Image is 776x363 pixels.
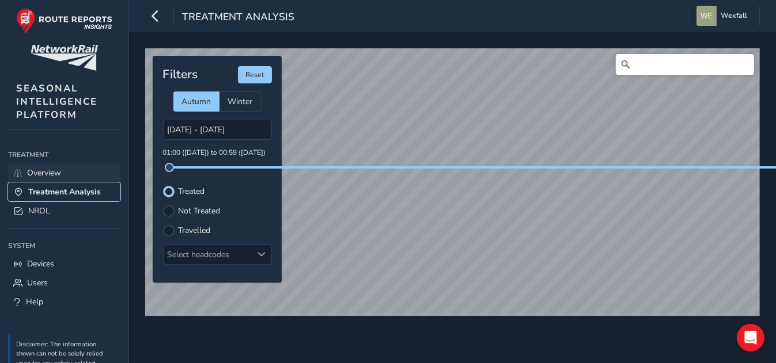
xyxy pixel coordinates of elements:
[26,296,43,307] span: Help
[179,227,211,235] label: Travelled
[27,258,54,269] span: Devices
[228,96,253,107] span: Winter
[16,82,97,121] span: SEASONAL INTELLIGENCE PLATFORM
[163,148,272,158] p: 01:00 ([DATE]) to 00:59 ([DATE])
[8,146,120,163] div: Treatment
[16,8,112,34] img: rr logo
[163,67,198,82] h4: Filters
[28,205,50,216] span: NROL
[8,163,120,182] a: Overview
[616,54,754,75] input: Search
[164,245,252,264] div: Select headcodes
[8,254,120,273] a: Devices
[8,201,120,220] a: NROL
[27,277,48,288] span: Users
[8,273,120,292] a: Users
[238,66,272,83] button: Reset
[8,182,120,201] a: Treatment Analysis
[8,237,120,254] div: System
[179,188,205,196] label: Treated
[721,6,747,26] span: Wexfall
[219,91,262,112] div: Winter
[145,48,760,323] canvas: Map
[737,324,764,351] div: Open Intercom Messenger
[31,45,98,71] img: customer logo
[27,167,61,178] span: Overview
[179,207,221,215] label: Not Treated
[8,292,120,311] a: Help
[173,91,219,112] div: Autumn
[696,6,751,26] button: Wexfall
[696,6,717,26] img: diamond-layout
[28,186,101,197] span: Treatment Analysis
[182,96,211,107] span: Autumn
[182,10,294,26] span: Treatment Analysis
